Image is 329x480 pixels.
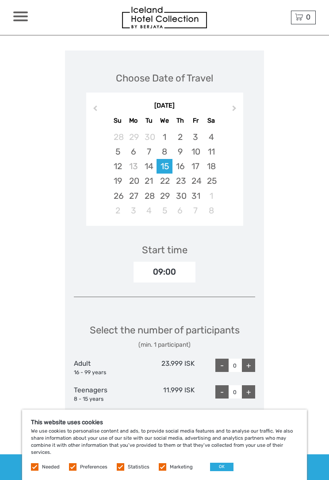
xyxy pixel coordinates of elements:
[172,189,188,203] div: Choose Thursday, October 30th, 2025
[80,464,107,471] label: Preferences
[86,101,243,111] div: [DATE]
[74,359,134,376] div: Adult
[203,130,219,144] div: Choose Saturday, October 4th, 2025
[110,144,126,159] div: Choose Sunday, October 5th, 2025
[126,115,141,127] div: Mo
[188,144,203,159] div: Choose Friday, October 10th, 2025
[157,189,172,203] div: Choose Wednesday, October 29th, 2025
[110,159,126,174] div: Choose Sunday, October 12th, 2025
[110,189,126,203] div: Choose Sunday, October 26th, 2025
[203,144,219,159] div: Choose Saturday, October 11th, 2025
[126,174,141,188] div: Choose Monday, October 20th, 2025
[126,130,141,144] div: Choose Monday, September 29th, 2025
[141,130,157,144] div: Choose Tuesday, September 30th, 2025
[172,159,188,174] div: Choose Thursday, October 16th, 2025
[157,115,172,127] div: We
[142,243,187,257] div: Start time
[74,395,134,403] div: 8 - 15 years
[215,359,229,372] div: -
[157,130,172,144] div: Choose Wednesday, October 1st, 2025
[90,323,240,349] div: Select the number of participants
[87,104,101,118] button: Previous Month
[126,189,141,203] div: Choose Monday, October 27th, 2025
[141,159,157,174] div: Choose Tuesday, October 14th, 2025
[7,4,34,30] button: Open LiveChat chat widget
[126,159,141,174] div: Not available Monday, October 13th, 2025
[203,159,219,174] div: Choose Saturday, October 18th, 2025
[110,174,126,188] div: Choose Sunday, October 19th, 2025
[31,418,298,426] h5: This website uses cookies
[74,385,134,403] div: Teenagers
[110,130,126,144] div: Choose Sunday, September 28th, 2025
[242,359,255,372] div: +
[172,130,188,144] div: Choose Thursday, October 2nd, 2025
[188,159,203,174] div: Choose Friday, October 17th, 2025
[22,410,307,480] div: We use cookies to personalise content and ads, to provide social media features and to analyse ou...
[242,385,255,399] div: +
[172,144,188,159] div: Choose Thursday, October 9th, 2025
[110,115,126,127] div: Su
[141,115,157,127] div: Tu
[172,203,188,218] div: Choose Thursday, November 6th, 2025
[188,130,203,144] div: Choose Friday, October 3rd, 2025
[157,159,172,174] div: Choose Wednesday, October 15th, 2025
[157,203,172,218] div: Choose Wednesday, November 5th, 2025
[110,203,126,218] div: Choose Sunday, November 2nd, 2025
[188,174,203,188] div: Choose Friday, October 24th, 2025
[89,130,240,218] div: month 2025-10
[126,144,141,159] div: Choose Monday, October 6th, 2025
[188,115,203,127] div: Fr
[128,464,149,471] label: Statistics
[203,115,219,127] div: Sa
[141,144,157,159] div: Choose Tuesday, October 7th, 2025
[42,464,60,471] label: Needed
[172,174,188,188] div: Choose Thursday, October 23rd, 2025
[188,203,203,218] div: Choose Friday, November 7th, 2025
[90,341,240,349] div: (min. 1 participant)
[203,203,219,218] div: Choose Saturday, November 8th, 2025
[172,115,188,127] div: Th
[141,174,157,188] div: Choose Tuesday, October 21st, 2025
[210,463,233,471] button: OK
[170,464,193,471] label: Marketing
[203,189,219,203] div: Choose Saturday, November 1st, 2025
[74,368,134,376] div: 16 - 99 years
[157,144,172,159] div: Choose Wednesday, October 8th, 2025
[122,7,207,28] img: 481-8f989b07-3259-4bb0-90ed-3da368179bdc_logo_small.jpg
[157,174,172,188] div: Choose Wednesday, October 22nd, 2025
[228,104,242,118] button: Next Month
[126,203,141,218] div: Choose Monday, November 3rd, 2025
[134,385,195,403] div: 11.999 ISK
[116,71,213,85] div: Choose Date of Travel
[134,262,195,282] div: 09:00
[188,189,203,203] div: Choose Friday, October 31st, 2025
[305,13,312,21] span: 0
[141,203,157,218] div: Choose Tuesday, November 4th, 2025
[134,359,195,376] div: 23.999 ISK
[215,385,229,399] div: -
[203,174,219,188] div: Choose Saturday, October 25th, 2025
[141,189,157,203] div: Choose Tuesday, October 28th, 2025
